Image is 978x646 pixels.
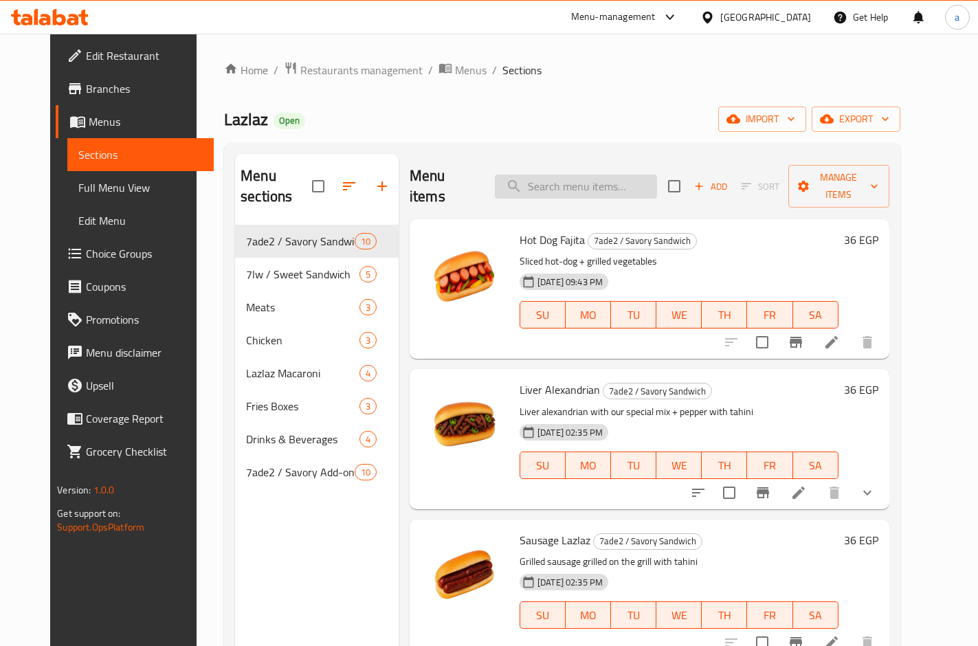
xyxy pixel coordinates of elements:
span: Grocery Checklist [86,443,203,460]
span: WE [662,456,696,476]
div: items [359,398,377,414]
span: Select to update [748,328,777,357]
button: SU [520,301,566,328]
button: import [718,107,806,132]
div: Open [274,113,305,129]
p: Grilled sausage grilled on the grill with tahini [520,553,838,570]
span: Get support on: [57,504,120,522]
p: Liver alexandrian with our special mix + pepper with tahini [520,403,838,421]
a: Edit menu item [823,334,840,350]
button: Add [689,176,733,197]
a: Menu disclaimer [56,336,214,369]
button: delete [818,476,851,509]
span: a [955,10,959,25]
h2: Menu items [410,166,478,207]
a: Grocery Checklist [56,435,214,468]
span: 3 [360,400,376,413]
span: Liver Alexandrian [520,379,600,400]
span: Chicken [246,332,359,348]
div: 7lw / Sweet Sandwich5 [235,258,399,291]
div: 7ade2 / Savory Sandwich [603,383,712,399]
div: 7ade2 / Savory Sandwich10 [235,225,399,258]
button: MO [566,301,611,328]
span: Coverage Report [86,410,203,427]
span: SA [799,305,833,325]
span: Open [274,115,305,126]
span: Fries Boxes [246,398,359,414]
a: Coupons [56,270,214,303]
h6: 36 EGP [844,531,878,550]
span: MO [571,605,605,625]
input: search [495,175,657,199]
a: Home [224,62,268,78]
span: SA [799,456,833,476]
h6: 36 EGP [844,230,878,249]
div: [GEOGRAPHIC_DATA] [720,10,811,25]
span: Add item [689,176,733,197]
div: 7ade2 / Savory Add-ons10 [235,456,399,489]
span: Restaurants management [300,62,423,78]
span: 7ade2 / Savory Sandwich [594,533,702,549]
span: Coupons [86,278,203,295]
span: Select section first [733,176,788,197]
a: Full Menu View [67,171,214,204]
span: Sections [502,62,542,78]
span: 4 [360,367,376,380]
a: Edit Menu [67,204,214,237]
span: import [729,111,795,128]
span: Drinks & Beverages [246,431,359,447]
span: Menus [455,62,487,78]
span: Add [692,179,729,194]
a: Menus [56,105,214,138]
span: Meats [246,299,359,315]
span: SA [799,605,833,625]
span: Menu disclaimer [86,344,203,361]
button: SU [520,601,566,629]
p: Sliced hot-dog + grilled vegetables [520,253,838,270]
nav: breadcrumb [224,61,900,79]
button: WE [656,601,702,629]
span: 7ade2 / Savory Sandwich [246,233,355,249]
a: Menus [438,61,487,79]
li: / [428,62,433,78]
span: 7ade2 / Savory Sandwich [588,233,696,249]
span: Upsell [86,377,203,394]
button: show more [851,476,884,509]
span: Sausage Lazlaz [520,530,590,550]
span: 3 [360,301,376,314]
span: Select to update [715,478,744,507]
div: Fries Boxes3 [235,390,399,423]
button: TH [702,601,747,629]
div: 7ade2 / Savory Sandwich [588,233,697,249]
button: FR [747,301,792,328]
span: Sections [78,146,203,163]
span: FR [753,456,787,476]
span: 10 [355,235,376,248]
span: Select section [660,172,689,201]
div: Lazlaz Macaroni4 [235,357,399,390]
button: Branch-specific-item [746,476,779,509]
button: TU [611,301,656,328]
button: SA [793,452,838,479]
button: MO [566,601,611,629]
span: TH [707,456,742,476]
img: Hot Dog Fajita [421,230,509,318]
div: Menu-management [571,9,656,25]
span: 7ade2 / Savory Add-ons [246,464,355,480]
span: 7ade2 / Savory Sandwich [603,383,711,399]
button: SA [793,601,838,629]
button: FR [747,452,792,479]
span: Menus [89,113,203,130]
span: 3 [360,334,376,347]
div: items [359,365,377,381]
button: SA [793,301,838,328]
button: TH [702,452,747,479]
a: Promotions [56,303,214,336]
span: TU [616,456,651,476]
span: Version: [57,481,91,499]
div: items [359,332,377,348]
div: items [355,464,377,480]
span: Branches [86,80,203,97]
